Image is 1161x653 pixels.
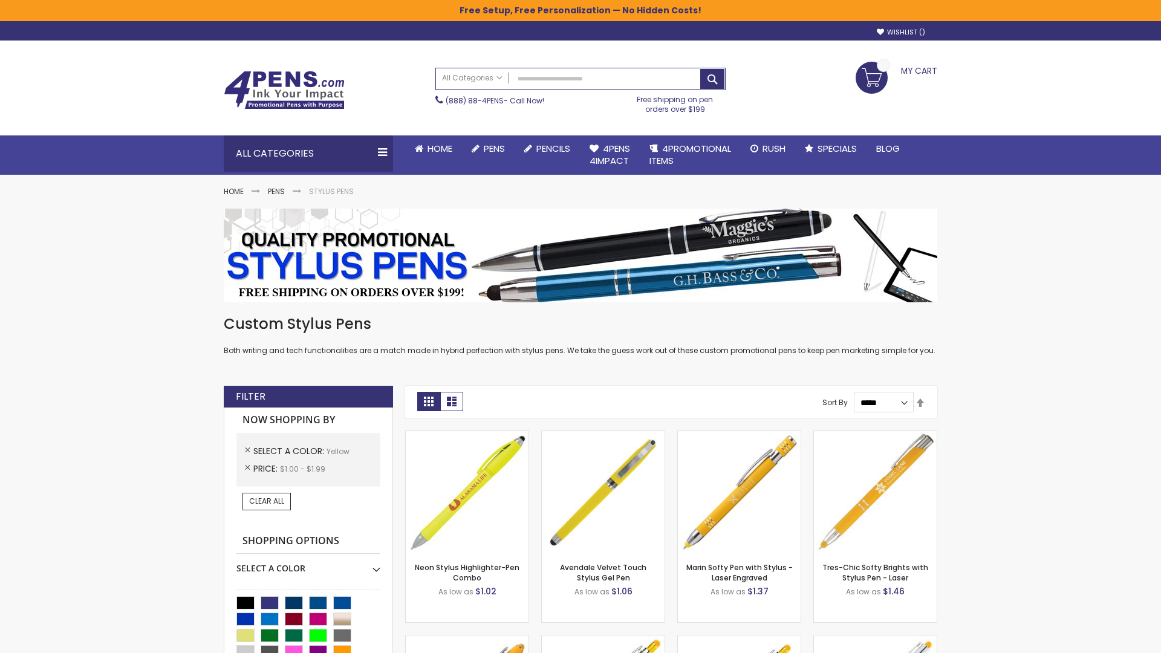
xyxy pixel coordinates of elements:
[268,186,285,197] a: Pens
[818,142,857,155] span: Specials
[741,135,795,162] a: Rush
[846,586,881,597] span: As low as
[877,28,925,37] a: Wishlist
[747,585,769,597] span: $1.37
[405,135,462,162] a: Home
[814,431,937,554] img: Tres-Chic Softy Brights with Stylus Pen - Laser-Yellow
[462,135,515,162] a: Pens
[678,430,801,441] a: Marin Softy Pen with Stylus - Laser Engraved-Yellow
[711,586,746,597] span: As low as
[417,392,440,411] strong: Grid
[686,562,793,582] a: Marin Softy Pen with Stylus - Laser Engraved
[678,431,801,554] img: Marin Softy Pen with Stylus - Laser Engraved-Yellow
[406,430,528,441] a: Neon Stylus Highlighter-Pen Combo-Yellow
[249,496,284,506] span: Clear All
[428,142,452,155] span: Home
[625,90,726,114] div: Free shipping on pen orders over $199
[590,142,630,167] span: 4Pens 4impact
[883,585,905,597] span: $1.46
[484,142,505,155] span: Pens
[814,635,937,645] a: Tres-Chic Softy with Stylus Top Pen - ColorJet-Yellow
[542,430,665,441] a: Avendale Velvet Touch Stylus Gel Pen-Yellow
[542,431,665,554] img: Avendale Velvet Touch Stylus Gel Pen-Yellow
[327,446,350,456] span: Yellow
[536,142,570,155] span: Pencils
[436,68,509,88] a: All Categories
[242,493,291,510] a: Clear All
[515,135,580,162] a: Pencils
[574,586,610,597] span: As low as
[236,390,265,403] strong: Filter
[611,585,633,597] span: $1.06
[542,635,665,645] a: Phoenix Softy Brights with Stylus Pen - Laser-Yellow
[280,464,325,474] span: $1.00 - $1.99
[253,445,327,457] span: Select A Color
[814,430,937,441] a: Tres-Chic Softy Brights with Stylus Pen - Laser-Yellow
[406,431,528,554] img: Neon Stylus Highlighter-Pen Combo-Yellow
[236,554,380,574] div: Select A Color
[224,71,345,109] img: 4Pens Custom Pens and Promotional Products
[475,585,496,597] span: $1.02
[763,142,785,155] span: Rush
[678,635,801,645] a: Phoenix Softy Brights Gel with Stylus Pen - Laser-Yellow
[224,314,937,356] div: Both writing and tech functionalities are a match made in hybrid perfection with stylus pens. We ...
[867,135,909,162] a: Blog
[446,96,504,106] a: (888) 88-4PENS
[236,408,380,433] strong: Now Shopping by
[822,397,848,408] label: Sort By
[309,186,354,197] strong: Stylus Pens
[446,96,544,106] span: - Call Now!
[224,209,937,302] img: Stylus Pens
[442,73,502,83] span: All Categories
[224,314,937,334] h1: Custom Stylus Pens
[795,135,867,162] a: Specials
[406,635,528,645] a: Ellipse Softy Brights with Stylus Pen - Laser-Yellow
[236,528,380,554] strong: Shopping Options
[580,135,640,175] a: 4Pens4impact
[438,586,473,597] span: As low as
[876,142,900,155] span: Blog
[224,135,393,172] div: All Categories
[415,562,519,582] a: Neon Stylus Highlighter-Pen Combo
[224,186,244,197] a: Home
[649,142,731,167] span: 4PROMOTIONAL ITEMS
[560,562,646,582] a: Avendale Velvet Touch Stylus Gel Pen
[640,135,741,175] a: 4PROMOTIONALITEMS
[253,463,280,475] span: Price
[822,562,928,582] a: Tres-Chic Softy Brights with Stylus Pen - Laser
